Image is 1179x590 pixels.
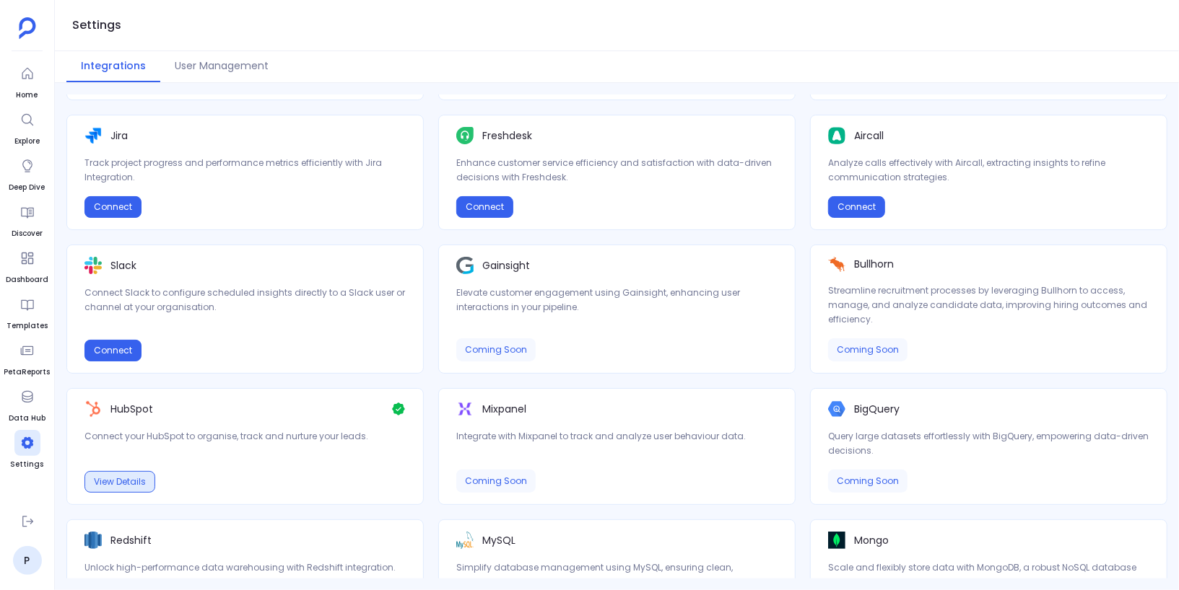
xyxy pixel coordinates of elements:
p: Integrate with Mixpanel to track and analyze user behaviour data. [456,429,778,444]
span: Dashboard [6,274,48,286]
a: PetaReports [4,338,51,378]
p: Unlock high-performance data warehousing with Redshift integration. [84,560,406,575]
span: Templates [6,320,48,332]
p: Elevate customer engagement using Gainsight, enhancing user interactions in your pipeline. [456,286,778,314]
p: Analyze calls effectively with Aircall, extracting insights to refine communication strategies. [828,156,1149,185]
a: Data Hub [9,384,45,424]
p: Enhance customer service efficiency and satisfaction with data-driven decisions with Freshdesk. [456,156,778,185]
p: MySQL [482,533,515,548]
span: PetaReports [4,366,51,378]
button: Connect [84,196,142,218]
a: Discover [12,199,43,239]
p: Redshift [110,533,152,548]
button: Integrations [66,51,160,82]
p: Jira [110,128,128,144]
p: BigQuery [854,402,900,417]
h1: Settings [72,15,121,35]
button: User Management [160,51,283,82]
button: View Details [84,471,155,493]
button: Connect [828,196,885,218]
p: Aircall [854,128,884,144]
span: Discover [12,228,43,239]
p: Track project progress and performance metrics efficiently with Jira Integration. [84,156,406,185]
a: Explore [14,107,40,147]
a: Dashboard [6,245,48,286]
p: Bullhorn [854,257,894,272]
p: Simplify database management using MySQL, ensuring clean, normalized data extraction. [456,560,778,589]
p: Query large datasets effortlessly with BigQuery, empowering data-driven decisions. [828,429,1149,458]
span: Deep Dive [9,182,45,193]
div: Coming Soon [828,338,908,361]
button: Connect [456,196,513,218]
a: Settings [11,430,44,470]
button: Connect [84,340,142,361]
a: Home [14,61,40,101]
p: Slack [110,258,136,273]
div: Coming Soon [828,470,908,493]
div: Coming Soon [456,338,536,361]
img: Check Icon [391,400,406,418]
p: Connect Slack to configure scheduled insights directly to a Slack user or channel at your organis... [84,286,406,314]
span: Home [14,89,40,101]
p: Scale and flexibly store data with MongoDB, a robust NoSQL database solution. [828,560,1149,589]
p: Connect your HubSpot to organise, track and nurture your leads. [84,429,406,444]
p: Gainsight [482,258,530,273]
a: P [13,546,42,575]
p: Streamline recruitment processes by leveraging Bullhorn to access, manage, and analyze candidate ... [828,283,1149,327]
p: Mixpanel [482,402,526,417]
div: Coming Soon [456,470,536,493]
span: Explore [14,136,40,147]
a: Templates [6,291,48,332]
p: Mongo [854,533,889,548]
span: Settings [11,459,44,470]
a: Deep Dive [9,153,45,193]
p: Freshdesk [482,128,532,144]
p: HubSpot [110,402,153,417]
img: petavue logo [19,17,36,39]
span: Data Hub [9,413,45,424]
